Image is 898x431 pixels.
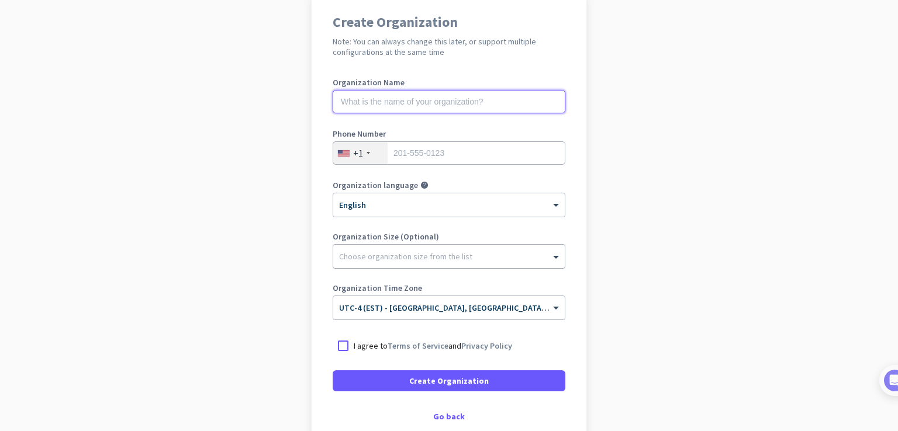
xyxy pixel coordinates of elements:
[333,181,418,189] label: Organization language
[353,147,363,159] div: +1
[333,90,565,113] input: What is the name of your organization?
[461,340,512,351] a: Privacy Policy
[333,370,565,391] button: Create Organization
[388,340,448,351] a: Terms of Service
[333,284,565,292] label: Organization Time Zone
[333,36,565,57] h2: Note: You can always change this later, or support multiple configurations at the same time
[333,78,565,86] label: Organization Name
[409,375,489,387] span: Create Organization
[354,340,512,352] p: I agree to and
[333,130,565,138] label: Phone Number
[333,232,565,241] label: Organization Size (Optional)
[333,141,565,165] input: 201-555-0123
[420,181,429,189] i: help
[333,15,565,29] h1: Create Organization
[333,412,565,420] div: Go back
